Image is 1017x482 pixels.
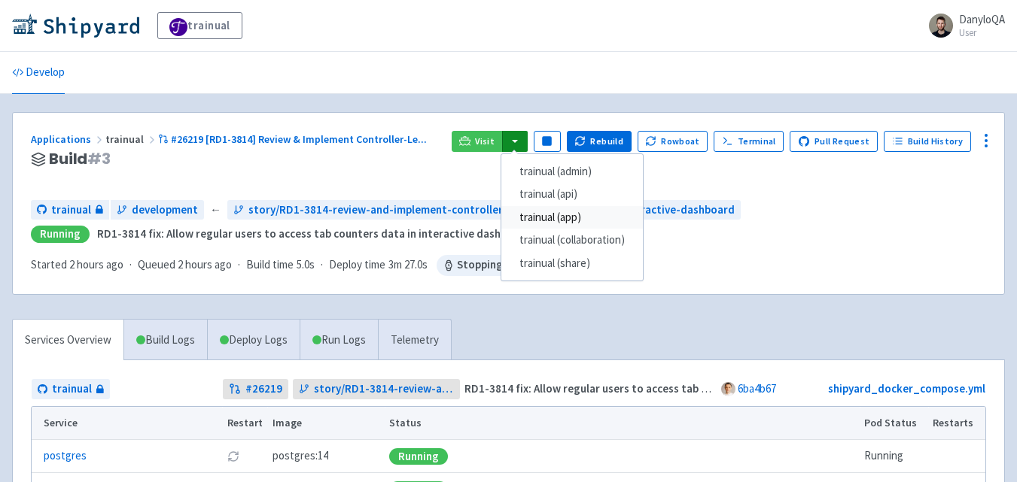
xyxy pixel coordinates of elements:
a: trainual (collaboration) [501,229,643,252]
button: Restart pod [227,450,239,462]
td: Running [860,440,928,473]
a: trainual (api) [501,183,643,206]
th: Restart [222,407,267,440]
a: Run Logs [300,320,378,361]
a: Deploy Logs [207,320,300,361]
span: story/RD1-3814-review-and-implement-controller-level-permissions-for-interactive-dashboard [314,380,454,398]
th: Service [32,407,222,440]
a: trainual [31,200,109,220]
a: Applications [31,132,105,146]
strong: # 26219 [245,380,282,398]
strong: RD1-3814 fix: Allow regular users to access tab counters data in interactive dashboard [97,226,531,241]
a: story/RD1-3814-review-and-implement-controller-level-permissions-for-interactive-dashboard [227,200,741,220]
a: Services Overview [13,320,123,361]
span: development [132,202,198,219]
time: 2 hours ago [69,257,123,271]
span: # 3 [87,148,111,169]
time: 2 hours ago [178,257,232,271]
button: Rebuild [567,131,632,152]
a: trainual [157,12,242,39]
span: Build [49,150,111,168]
img: Shipyard logo [12,14,139,38]
span: Deploy time [329,256,385,274]
a: trainual (admin) [501,160,643,183]
div: Running [31,226,90,243]
a: Build History [884,131,971,152]
span: DanyloQA [959,12,1005,26]
a: #26219 [223,379,288,399]
a: Develop [12,52,65,94]
th: Image [267,407,385,440]
span: Queued [138,257,232,271]
strong: RD1-3814 fix: Allow regular users to access tab counters data in interactive dashboard [464,381,898,396]
a: DanyloQA User [920,14,1005,38]
a: trainual (share) [501,252,643,275]
th: Restarts [928,407,985,440]
a: trainual (app) [501,206,643,229]
a: Telemetry [378,320,451,361]
span: ← [210,202,221,219]
a: Build Logs [124,320,207,361]
span: 5.0s [297,256,315,274]
span: #26219 [RD1-3814] Review & Implement Controller-Le ... [171,132,427,146]
a: 6ba4b67 [738,381,776,396]
a: Terminal [714,131,784,152]
span: 3m 27.0s [388,256,428,274]
a: postgres [44,447,87,465]
span: story/RD1-3814-review-and-implement-controller-level-permissions-for-interactive-dashboard [248,202,735,219]
th: Pod Status [860,407,928,440]
span: Stopping in 2 hr 50 min [437,255,579,276]
th: Status [385,407,860,440]
span: trainual [105,132,158,146]
a: Pull Request [790,131,878,152]
button: Rowboat [638,131,708,152]
span: trainual [51,202,91,219]
div: Running [389,448,448,465]
a: #26219 [RD1-3814] Review & Implement Controller-Le... [158,132,429,146]
span: trainual [52,380,92,398]
button: Pause [534,131,561,152]
small: User [959,28,1005,38]
span: Started [31,257,123,271]
a: development [111,200,204,220]
a: shipyard_docker_compose.yml [828,381,985,396]
span: Visit [475,135,495,147]
span: postgres:14 [273,447,328,465]
a: Visit [452,131,503,152]
span: Build time [246,256,294,274]
div: · · · [31,255,579,276]
a: trainual [32,379,110,399]
a: story/RD1-3814-review-and-implement-controller-level-permissions-for-interactive-dashboard [293,379,460,399]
